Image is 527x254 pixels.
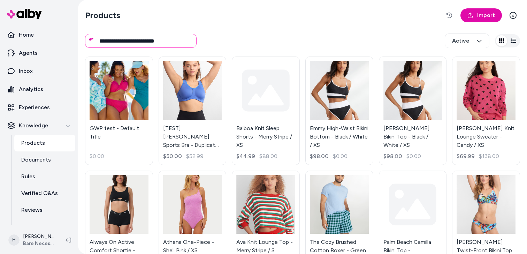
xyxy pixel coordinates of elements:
[21,206,43,214] p: Reviews
[232,57,300,165] a: Balboa Knit Sleep Shorts - Merry Stripe / XS$44.99$88.00
[379,57,447,165] a: Eva Longline Bikini Top - Black / White / XS[PERSON_NAME] Bikini Top - Black / White / XS$98.00$0.00
[3,117,75,134] button: Knowledge
[14,202,75,218] a: Reviews
[21,139,45,147] p: Products
[19,85,43,94] p: Analytics
[7,9,42,19] img: alby Logo
[19,67,33,75] p: Inbox
[23,233,54,240] p: [PERSON_NAME]
[3,63,75,80] a: Inbox
[21,156,51,164] p: Documents
[452,57,520,165] a: Callie Knit Lounge Sweater - Candy / XS[PERSON_NAME] Knit Lounge Sweater - Candy / XS$69.99$138.00
[460,8,502,22] a: Import
[23,240,54,247] span: Bare Necessities
[3,45,75,61] a: Agents
[14,168,75,185] a: Rules
[14,135,75,151] a: Products
[19,103,50,112] p: Experiences
[14,185,75,202] a: Verified Q&As
[85,10,120,21] h2: Products
[19,121,48,130] p: Knowledge
[14,218,75,235] a: Survey Questions
[19,49,38,57] p: Agents
[8,234,20,246] span: H
[445,33,489,48] button: Active
[477,11,495,20] span: Import
[3,99,75,116] a: Experiences
[4,229,60,251] button: H[PERSON_NAME]Bare Necessities
[19,31,34,39] p: Home
[3,81,75,98] a: Analytics
[14,151,75,168] a: Documents
[159,57,227,165] a: [TEST] Simone Underwire Sports Bra - Duplicate Import Test - Coronet Blue / 32 / C[TEST] [PERSON_...
[85,57,153,165] a: GWP test - Default TitleGWP test - Default Title$0.00
[21,172,35,181] p: Rules
[21,223,67,231] p: Survey Questions
[3,27,75,43] a: Home
[305,57,373,165] a: Emmy High-Waist Bikini Bottom - Black / White / XSEmmy High-Waist Bikini Bottom - Black / White /...
[21,189,58,197] p: Verified Q&As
